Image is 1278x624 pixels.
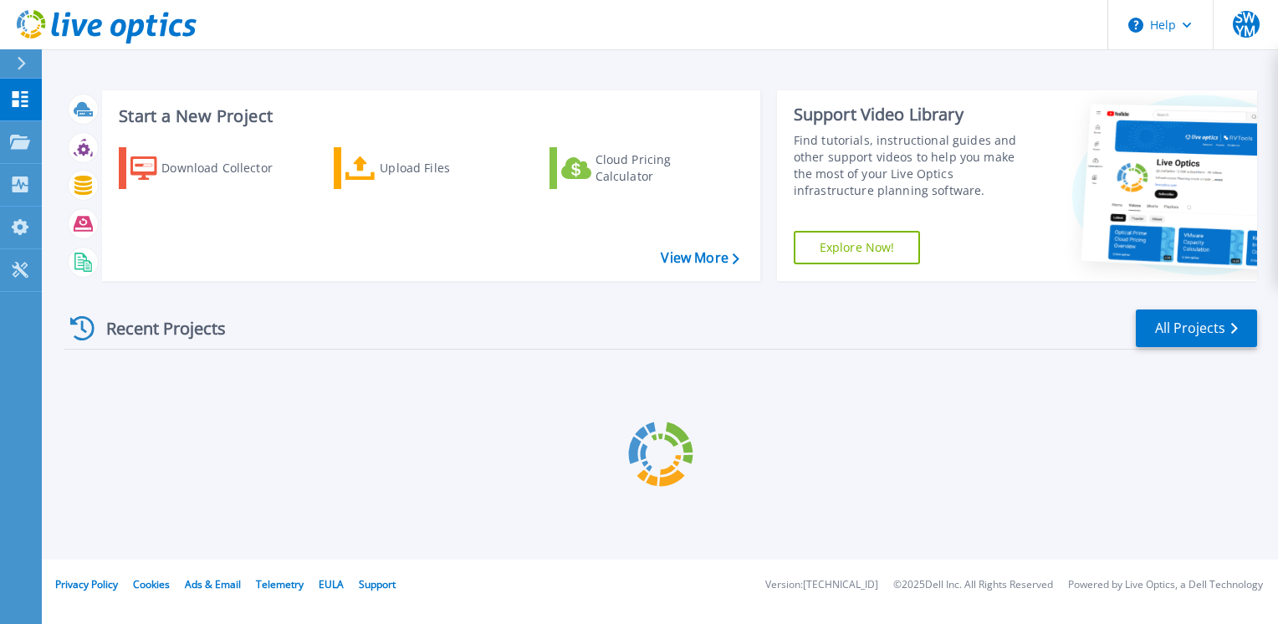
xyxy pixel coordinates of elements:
a: Cookies [133,577,170,591]
a: Support [359,577,396,591]
a: View More [661,250,739,266]
div: Upload Files [380,151,514,185]
a: Download Collector [119,147,305,189]
div: Recent Projects [64,308,248,349]
a: EULA [319,577,344,591]
div: Find tutorials, instructional guides and other support videos to help you make the most of your L... [794,132,1035,199]
a: Upload Files [334,147,520,189]
span: SWYM [1233,11,1260,38]
div: Cloud Pricing Calculator [596,151,729,185]
a: All Projects [1136,309,1257,347]
a: Telemetry [256,577,304,591]
a: Cloud Pricing Calculator [550,147,736,189]
li: Powered by Live Optics, a Dell Technology [1068,580,1263,591]
div: Support Video Library [794,104,1035,125]
li: © 2025 Dell Inc. All Rights Reserved [893,580,1053,591]
a: Ads & Email [185,577,241,591]
a: Privacy Policy [55,577,118,591]
h3: Start a New Project [119,107,739,125]
a: Explore Now! [794,231,921,264]
div: Download Collector [161,151,295,185]
li: Version: [TECHNICAL_ID] [765,580,878,591]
